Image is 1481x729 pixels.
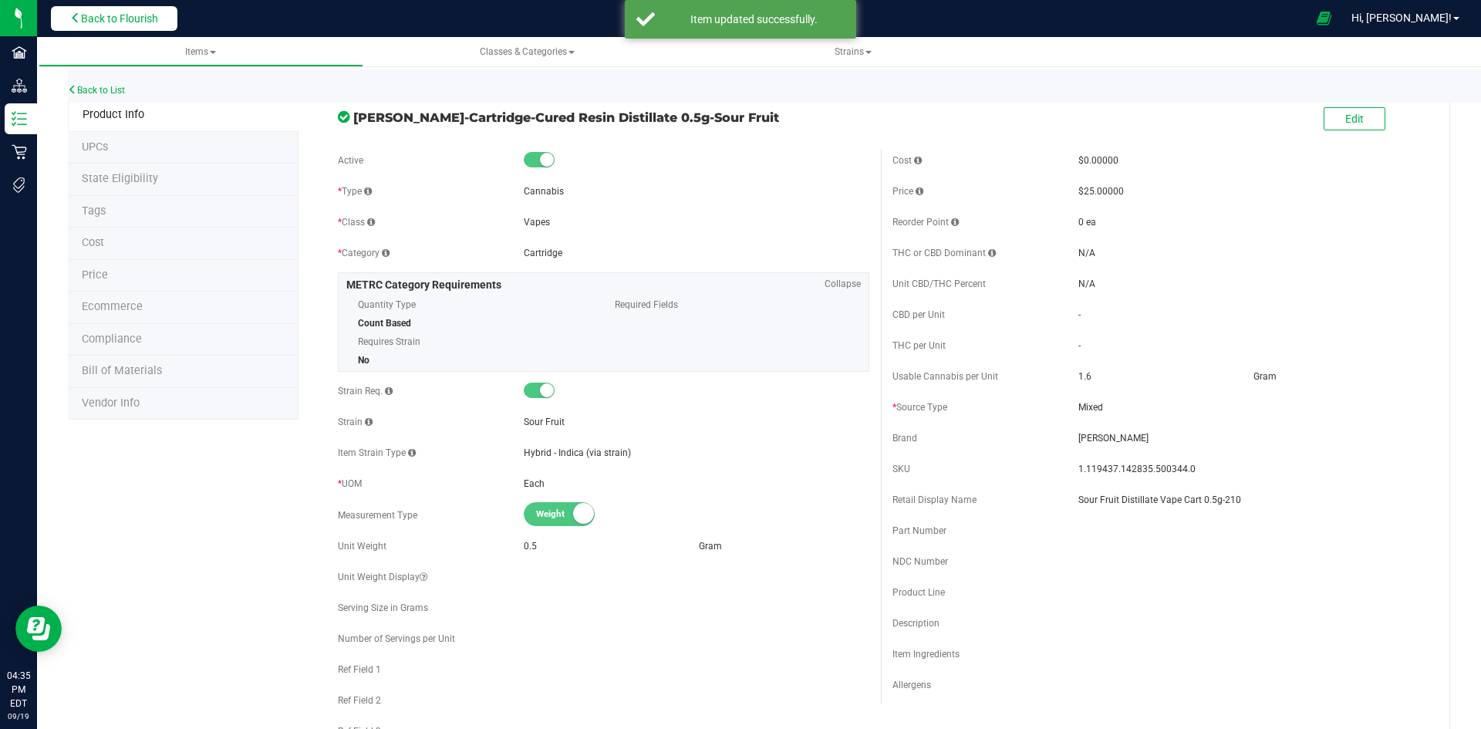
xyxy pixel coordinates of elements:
[82,268,108,282] span: Price
[892,464,910,474] span: SKU
[1345,113,1364,125] span: Edit
[338,109,349,125] span: In Sync
[338,186,372,197] span: Type
[12,144,27,160] inline-svg: Retail
[7,710,30,722] p: 09/19
[892,248,996,258] span: THC or CBD Dominant
[346,278,501,291] span: METRC Category Requirements
[82,204,106,218] span: Tag
[12,111,27,127] inline-svg: Inventory
[338,510,417,521] span: Measurement Type
[663,12,845,27] div: Item updated successfully.
[51,6,177,31] button: Back to Flourish
[81,12,158,25] span: Back to Flourish
[82,300,143,313] span: Ecommerce
[524,447,631,458] span: Hybrid - Indica (via strain)
[825,277,861,291] span: Collapse
[338,478,362,489] span: UOM
[1078,248,1095,258] span: N/A
[536,503,606,525] span: Weight
[1078,278,1095,289] span: N/A
[338,572,427,582] span: Unit Weight Display
[12,78,27,93] inline-svg: Distribution
[82,140,108,154] span: Tag
[835,46,872,57] span: Strains
[524,217,550,228] span: Vapes
[615,293,849,316] span: Required Fields
[1078,493,1424,507] span: Sour Fruit Distillate Vape Cart 0.5g-210
[338,417,373,427] span: Strain
[12,45,27,60] inline-svg: Facilities
[1078,400,1424,414] span: Mixed
[892,494,977,505] span: Retail Display Name
[892,556,948,567] span: NDC Number
[338,155,363,166] span: Active
[892,433,917,444] span: Brand
[82,397,140,410] span: Vendor Info
[338,695,381,706] span: Ref Field 2
[338,633,455,644] span: Number of Servings per Unit
[892,649,960,660] span: Item Ingredients
[480,46,575,57] span: Classes & Categories
[1078,462,1424,476] span: 1.119437.142835.500344.0
[524,541,537,552] span: 0.5
[82,172,158,185] span: Tag
[1351,12,1452,24] span: Hi, [PERSON_NAME]!
[358,318,411,329] span: Count Based
[338,447,416,458] span: Item Strain Type
[1078,340,1081,351] span: -
[7,669,30,710] p: 04:35 PM EDT
[420,572,427,582] i: Custom display text for unit weight (e.g., '1.25 g', '1 gram (0.035 oz)', '1 cookie (10mg THC)')
[358,355,369,366] span: No
[892,155,922,166] span: Cost
[892,402,947,413] span: Source Type
[892,680,931,690] span: Allergens
[524,417,565,427] span: Sour Fruit
[338,664,381,675] span: Ref Field 1
[892,618,940,629] span: Description
[892,217,959,228] span: Reorder Point
[1078,217,1096,228] span: 0 ea
[338,602,428,613] span: Serving Size in Grams
[338,217,375,228] span: Class
[338,386,393,397] span: Strain Req.
[1078,431,1424,445] span: [PERSON_NAME]
[1078,155,1118,166] span: $0.00000
[1324,107,1385,130] button: Edit
[185,46,216,57] span: Items
[1078,309,1081,320] span: -
[892,309,945,320] span: CBD per Unit
[1307,3,1341,33] span: Open Ecommerce Menu
[1078,371,1091,382] span: 1.6
[892,278,986,289] span: Unit CBD/THC Percent
[892,186,923,197] span: Price
[68,85,125,96] a: Back to List
[82,332,142,346] span: Compliance
[338,541,386,552] span: Unit Weight
[358,293,592,316] span: Quantity Type
[1078,186,1124,197] span: $25.00000
[15,606,62,652] iframe: Resource center
[892,525,946,536] span: Part Number
[83,108,144,121] span: Product Info
[524,478,545,489] span: Each
[892,371,998,382] span: Usable Cannabis per Unit
[892,340,946,351] span: THC per Unit
[353,108,869,127] span: [PERSON_NAME]-Cartridge-Cured Resin Distillate 0.5g-Sour Fruit
[524,186,564,197] span: Cannabis
[358,330,592,353] span: Requires Strain
[1253,371,1277,382] span: Gram
[12,177,27,193] inline-svg: Tags
[699,541,722,552] span: Gram
[524,248,562,258] span: Cartridge
[82,236,104,249] span: Cost
[82,364,162,377] span: Bill of Materials
[338,248,390,258] span: Category
[892,587,945,598] span: Product Line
